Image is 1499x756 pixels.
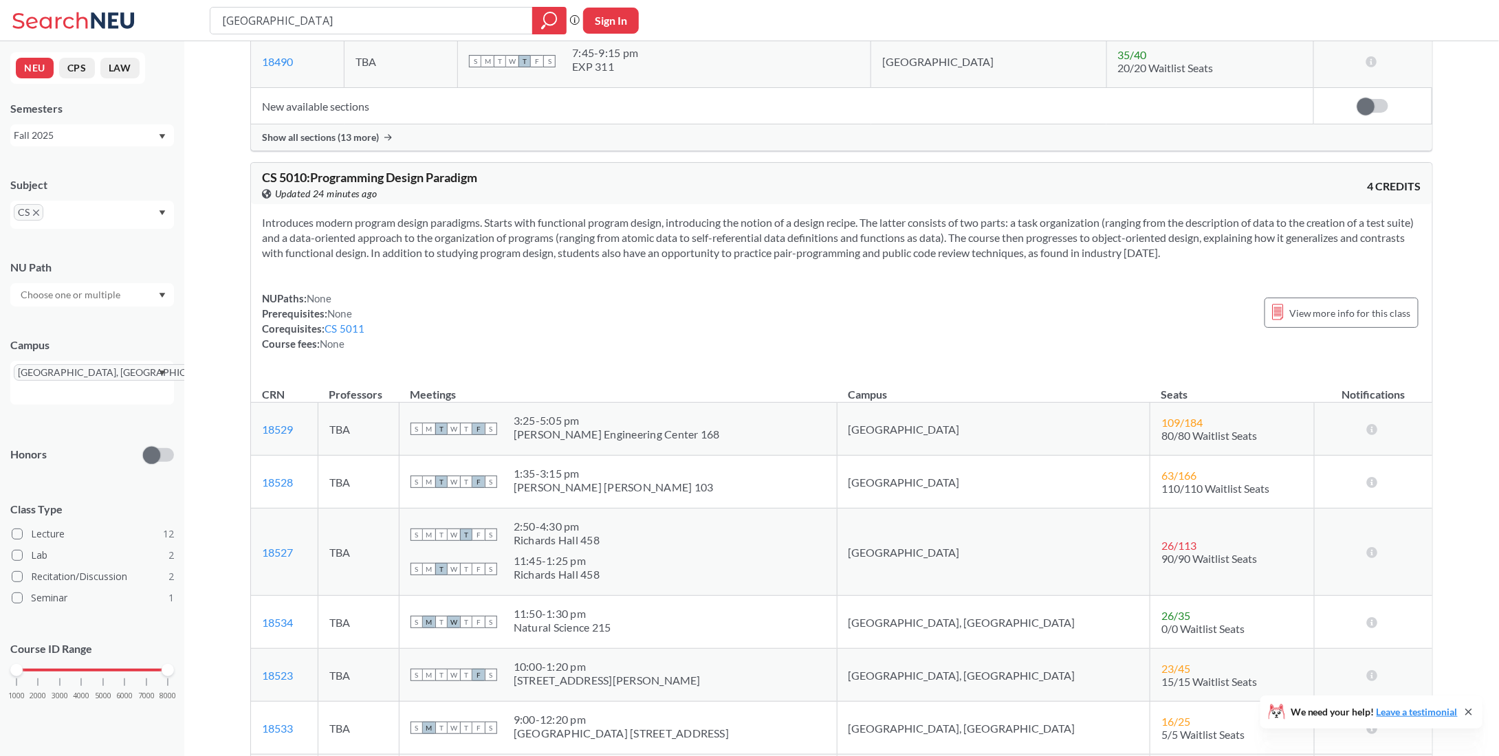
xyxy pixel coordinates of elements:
[318,509,399,596] td: TBA
[423,669,435,681] span: M
[514,554,600,568] div: 11:45 - 1:25 pm
[423,529,435,541] span: M
[262,131,379,144] span: Show all sections (13 more)
[138,692,155,700] span: 7000
[485,529,497,541] span: S
[514,568,600,581] div: Richards Hall 458
[1161,469,1196,482] span: 63 / 166
[532,7,567,34] div: magnifying glass
[1161,609,1190,622] span: 26 / 35
[411,423,423,435] span: S
[12,568,174,586] label: Recitation/Discussion
[10,101,174,116] div: Semesters
[1161,728,1245,741] span: 5/5 Waitlist Seats
[411,529,423,541] span: S
[1291,707,1458,717] span: We need your help!
[160,692,176,700] span: 8000
[30,692,46,700] span: 2000
[472,529,485,541] span: F
[10,337,174,353] div: Campus
[460,669,472,681] span: T
[472,616,485,628] span: F
[262,215,1421,260] section: Introduces modern program design paradigms. Starts with functional program design, introducing th...
[514,621,611,634] div: Natural Science 215
[163,526,174,542] span: 12
[1161,539,1196,552] span: 26 / 113
[318,403,399,456] td: TBA
[460,423,472,435] span: T
[837,596,1150,649] td: [GEOGRAPHIC_DATA], [GEOGRAPHIC_DATA]
[251,88,1314,124] td: New available sections
[435,476,448,488] span: T
[95,692,111,700] span: 5000
[423,722,435,734] span: M
[318,373,399,403] th: Professors
[327,307,352,320] span: None
[262,669,293,682] a: 18523
[460,616,472,628] span: T
[221,9,523,32] input: Class, professor, course number, "phrase"
[514,533,600,547] div: Richards Hall 458
[10,260,174,275] div: NU Path
[1161,675,1257,688] span: 15/15 Waitlist Seats
[33,210,39,216] svg: X to remove pill
[518,55,531,67] span: T
[262,722,293,735] a: 18533
[541,11,558,30] svg: magnifying glass
[159,134,166,140] svg: Dropdown arrow
[837,649,1150,702] td: [GEOGRAPHIC_DATA], [GEOGRAPHIC_DATA]
[435,423,448,435] span: T
[460,476,472,488] span: T
[168,590,174,605] span: 1
[583,8,639,34] button: Sign In
[506,55,518,67] span: W
[318,649,399,702] td: TBA
[423,423,435,435] span: M
[318,456,399,509] td: TBA
[10,361,174,405] div: [GEOGRAPHIC_DATA], [GEOGRAPHIC_DATA]X to remove pillDropdown arrow
[485,423,497,435] span: S
[262,291,365,351] div: NUPaths: Prerequisites: Corequisites: Course fees:
[460,529,472,541] span: T
[423,476,435,488] span: M
[1377,706,1458,718] a: Leave a testimonial
[14,128,157,143] div: Fall 2025
[262,616,293,629] a: 18534
[59,58,95,78] button: CPS
[472,476,485,488] span: F
[485,722,497,734] span: S
[1118,61,1214,74] span: 20/20 Waitlist Seats
[411,616,423,628] span: S
[472,669,485,681] span: F
[10,502,174,517] span: Class Type
[307,292,331,304] span: None
[52,692,68,700] span: 3000
[318,596,399,649] td: TBA
[514,414,720,427] div: 3:25 - 5:05 pm
[251,124,1432,151] div: Show all sections (13 more)
[1161,662,1190,675] span: 23 / 45
[543,55,556,67] span: S
[1161,715,1190,728] span: 16 / 25
[435,563,448,575] span: T
[514,480,714,494] div: [PERSON_NAME] [PERSON_NAME] 103
[73,692,89,700] span: 4000
[411,722,423,734] span: S
[460,722,472,734] span: T
[572,46,638,60] div: 7:45 - 9:15 pm
[435,669,448,681] span: T
[572,60,638,74] div: EXP 311
[168,569,174,584] span: 2
[10,201,174,229] div: CSX to remove pillDropdown arrow
[448,423,460,435] span: W
[262,170,477,185] span: CS 5010 : Programming Design Paradigm
[448,722,460,734] span: W
[1150,373,1315,403] th: Seats
[399,373,837,403] th: Meetings
[448,616,460,628] span: W
[1118,48,1147,61] span: 35 / 40
[485,563,497,575] span: S
[10,283,174,307] div: Dropdown arrow
[16,58,54,78] button: NEU
[100,58,140,78] button: LAW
